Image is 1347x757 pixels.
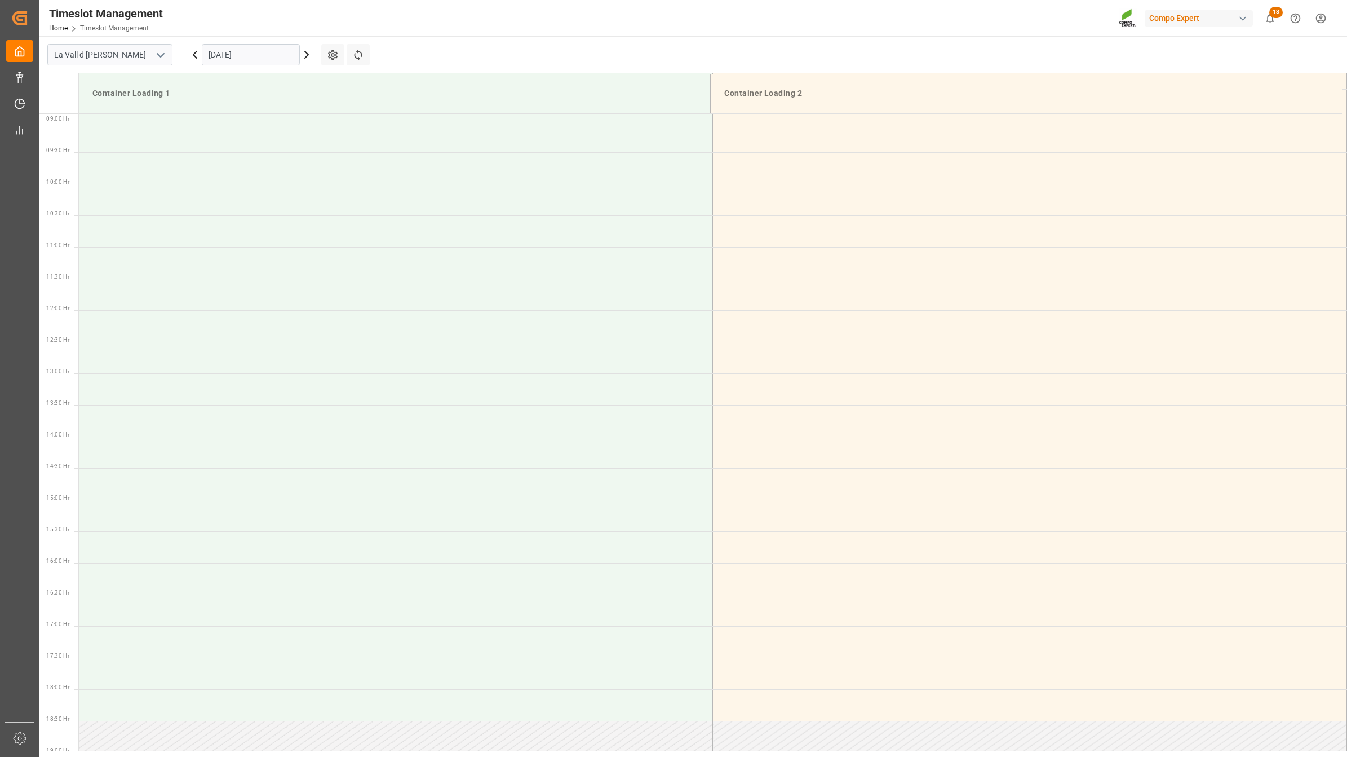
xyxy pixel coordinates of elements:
[46,242,69,248] span: 11:00 Hr
[46,621,69,627] span: 17:00 Hr
[46,116,69,122] span: 09:00 Hr
[46,684,69,690] span: 18:00 Hr
[202,44,300,65] input: DD.MM.YYYY
[46,558,69,564] span: 16:00 Hr
[46,716,69,722] span: 18:30 Hr
[46,400,69,406] span: 13:30 Hr
[47,44,172,65] input: Type to search/select
[46,432,69,438] span: 14:00 Hr
[46,179,69,185] span: 10:00 Hr
[49,5,163,22] div: Timeslot Management
[46,747,69,754] span: 19:00 Hr
[152,46,169,64] button: open menu
[46,305,69,311] span: 12:00 Hr
[46,147,69,153] span: 09:30 Hr
[88,83,701,104] div: Container Loading 1
[46,589,69,596] span: 16:30 Hr
[46,210,69,217] span: 10:30 Hr
[46,274,69,280] span: 11:30 Hr
[720,83,1333,104] div: Container Loading 2
[46,495,69,501] span: 15:00 Hr
[46,526,69,532] span: 15:30 Hr
[46,337,69,343] span: 12:30 Hr
[46,463,69,469] span: 14:30 Hr
[46,653,69,659] span: 17:30 Hr
[46,368,69,375] span: 13:00 Hr
[49,24,68,32] a: Home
